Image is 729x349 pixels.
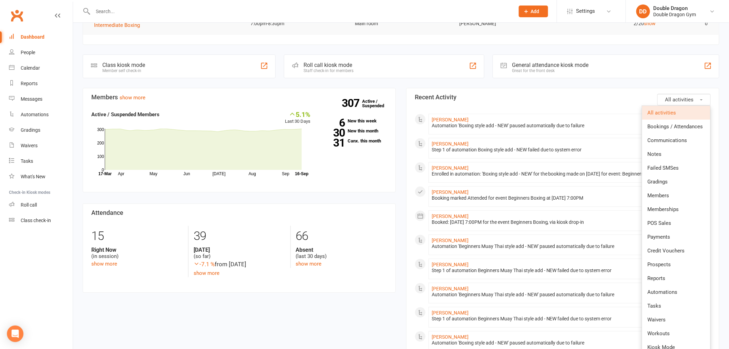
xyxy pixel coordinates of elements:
[21,158,33,164] div: Tasks
[91,247,183,260] div: (in session)
[194,247,285,260] div: (so far)
[648,303,661,309] span: Tasks
[9,29,73,45] a: Dashboard
[120,94,145,101] a: show more
[654,5,696,11] div: Double Dragon
[648,179,668,185] span: Gradings
[662,16,714,32] td: 0
[642,285,710,299] a: Automations
[342,98,362,108] strong: 307
[321,128,345,138] strong: 30
[642,271,710,285] a: Reports
[21,65,40,71] div: Calendar
[362,94,392,113] a: 307Active / Suspended
[304,68,353,73] div: Staff check-in for members
[648,165,679,171] span: Failed SMSes
[285,110,311,118] div: 5.1%
[91,247,183,253] strong: Right Now
[304,62,353,68] div: Roll call kiosk mode
[432,195,685,201] div: Booking marked Attended for event Beginners Boxing at [DATE] 7:00PM
[21,34,44,40] div: Dashboard
[432,117,469,122] a: [PERSON_NAME]
[91,261,117,267] a: show more
[321,118,345,128] strong: 6
[91,7,510,16] input: Search...
[642,299,710,313] a: Tasks
[9,76,73,91] a: Reports
[296,226,387,247] div: 66
[296,247,387,253] strong: Absent
[432,123,685,129] div: Automation 'Boxing style add - NEW' paused automatically due to failure
[531,9,540,14] span: Add
[432,213,469,219] a: [PERSON_NAME]
[285,110,311,125] div: Last 30 Days
[642,120,710,133] a: Bookings / Attendances
[512,68,589,73] div: Great for the front desk
[91,226,183,247] div: 15
[648,151,662,157] span: Notes
[102,68,145,73] div: Member self check-in
[665,97,694,103] span: All activities
[194,270,219,276] a: show more
[432,219,685,225] div: Booked: [DATE] 7:00PM for the event Beginners Boxing, via kiosk drop-in
[432,141,469,147] a: [PERSON_NAME]
[9,153,73,169] a: Tasks
[648,137,687,143] span: Communications
[432,268,685,273] div: Step 1 of automation Beginners Muay Thai style add - NEW failed due to system error
[432,238,469,243] a: [PERSON_NAME]
[432,165,469,171] a: [PERSON_NAME]
[91,94,387,101] h3: Members
[642,147,710,161] a: Notes
[648,123,703,130] span: Bookings / Attendances
[194,261,215,268] span: -7.1 %
[642,313,710,327] a: Waivers
[21,81,38,86] div: Reports
[296,247,387,260] div: (last 30 days)
[642,216,710,230] a: POS Sales
[8,7,25,24] a: Clubworx
[321,138,345,148] strong: 31
[9,197,73,213] a: Roll call
[21,202,37,208] div: Roll call
[642,258,710,271] a: Prospects
[194,226,285,247] div: 39
[642,230,710,244] a: Payments
[636,4,650,18] div: DD
[432,334,469,340] a: [PERSON_NAME]
[642,161,710,175] a: Failed SMSes
[21,174,45,179] div: What's New
[432,243,685,249] div: Automation 'Beginners Muay Thai style add - NEW' paused automatically due to failure
[415,94,711,101] h3: Recent Activity
[349,16,453,32] td: Main room
[9,107,73,122] a: Automations
[432,171,685,177] div: Enrolled in automation: 'Boxing style add - NEW' for the booking made on [DATE] for event: Beginn...
[648,248,685,254] span: Credit Vouchers
[7,326,23,342] div: Open Intercom Messenger
[91,111,160,118] strong: Active / Suspended Members
[642,202,710,216] a: Memberships
[453,16,557,32] td: [PERSON_NAME]
[21,127,40,133] div: Gradings
[9,122,73,138] a: Gradings
[642,244,710,258] a: Credit Vouchers
[321,129,387,133] a: 30New this month
[9,91,73,107] a: Messages
[21,112,49,117] div: Automations
[432,316,685,322] div: Step 1 of automation Beginners Muay Thai style add - NEW failed due to system error
[194,247,285,253] strong: [DATE]
[642,175,710,189] a: Gradings
[642,189,710,202] a: Members
[321,119,387,123] a: 6New this week
[21,143,38,148] div: Waivers
[245,16,349,32] td: 7:00pm-8:30pm
[642,327,710,340] a: Workouts
[432,292,685,298] div: Automation 'Beginners Muay Thai style add - NEW' paused automatically due to failure
[642,133,710,147] a: Communications
[576,3,595,19] span: Settings
[94,22,140,28] span: Intermediate Boxing
[321,139,387,143] a: 31Canx. this month
[102,62,145,68] div: Class kiosk mode
[432,340,685,346] div: Automation 'Boxing style add - NEW' paused automatically due to failure
[432,189,469,195] a: [PERSON_NAME]
[648,289,678,295] span: Automations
